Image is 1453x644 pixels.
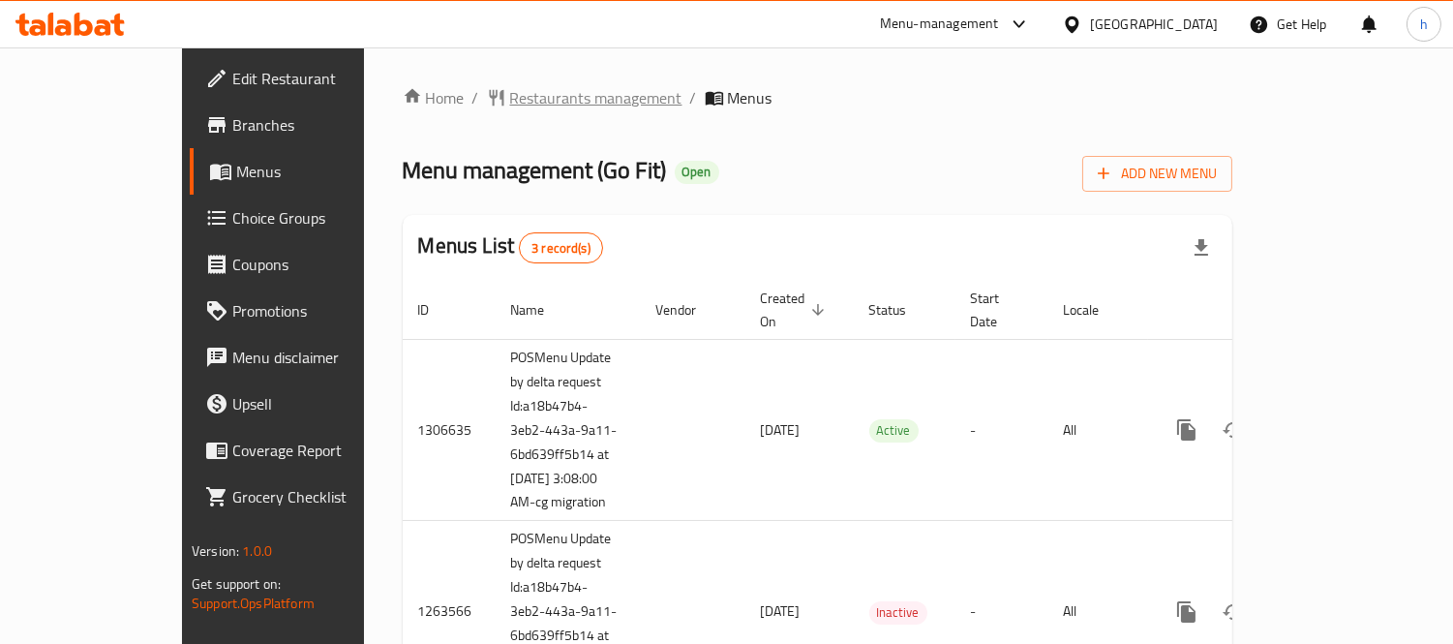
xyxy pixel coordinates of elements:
span: Status [869,298,932,322]
a: Grocery Checklist [190,474,425,520]
span: Restaurants management [510,86,682,109]
div: Export file [1178,225,1225,271]
th: Actions [1148,281,1365,340]
a: Home [403,86,465,109]
span: [DATE] [761,417,801,443]
span: Promotions [232,299,409,322]
a: Branches [190,102,425,148]
div: Active [869,419,919,443]
span: [DATE] [761,598,801,624]
a: Promotions [190,288,425,334]
div: [GEOGRAPHIC_DATA] [1090,14,1218,35]
td: 1306635 [403,339,496,521]
span: h [1420,14,1428,35]
td: - [955,339,1048,521]
div: Inactive [869,601,927,625]
span: Name [511,298,570,322]
a: Menus [190,148,425,195]
span: Upsell [232,392,409,415]
button: Change Status [1210,589,1256,635]
button: Add New Menu [1082,156,1232,192]
span: Locale [1064,298,1125,322]
span: Add New Menu [1098,162,1217,186]
span: Coupons [232,253,409,276]
span: Open [675,164,719,180]
span: Get support on: [192,571,281,597]
button: more [1164,407,1210,453]
span: Vendor [656,298,722,322]
span: Active [869,419,919,442]
span: Edit Restaurant [232,67,409,90]
a: Edit Restaurant [190,55,425,102]
a: Choice Groups [190,195,425,241]
div: Total records count [519,232,603,263]
a: Coupons [190,241,425,288]
a: Coverage Report [190,427,425,474]
span: Branches [232,113,409,137]
span: Version: [192,538,239,564]
span: Menus [236,160,409,183]
span: ID [418,298,455,322]
h2: Menus List [418,231,603,263]
div: Menu-management [880,13,999,36]
a: Support.OpsPlatform [192,591,315,616]
nav: breadcrumb [403,86,1232,109]
span: 1.0.0 [242,538,272,564]
li: / [690,86,697,109]
button: Change Status [1210,407,1256,453]
a: Menu disclaimer [190,334,425,381]
td: POSMenu Update by delta request Id:a18b47b4-3eb2-443a-9a11-6bd639ff5b14 at [DATE] 3:08:00 AM-cg m... [496,339,641,521]
a: Upsell [190,381,425,427]
span: 3 record(s) [520,239,602,258]
span: Menu disclaimer [232,346,409,369]
span: Menu management ( Go Fit ) [403,148,667,192]
span: Inactive [869,601,927,624]
a: Restaurants management [487,86,682,109]
span: Menus [728,86,772,109]
span: Start Date [971,287,1025,333]
span: Choice Groups [232,206,409,230]
td: All [1048,339,1148,521]
span: Coverage Report [232,439,409,462]
span: Created On [761,287,831,333]
button: more [1164,589,1210,635]
li: / [472,86,479,109]
span: Grocery Checklist [232,485,409,508]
